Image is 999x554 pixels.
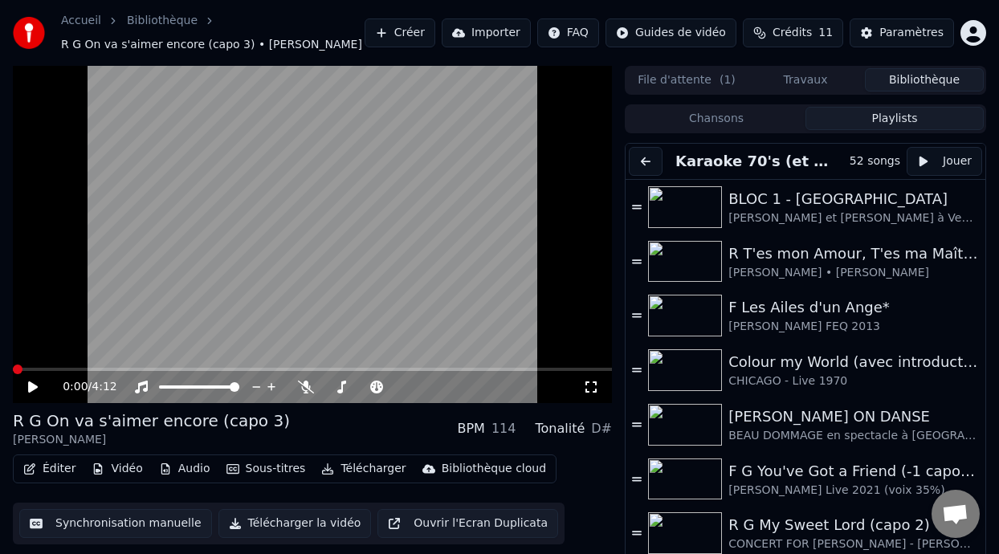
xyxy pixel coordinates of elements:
[17,458,82,480] button: Éditer
[627,107,805,130] button: Chansons
[728,373,979,389] div: CHICAGO - Live 1970
[669,150,841,173] button: Karaoke 70's (et 60's)
[61,37,362,53] span: R G On va s'aimer encore (capo 3) • [PERSON_NAME]
[537,18,599,47] button: FAQ
[315,458,412,480] button: Télécharger
[365,18,435,47] button: Créer
[720,72,736,88] span: ( 1 )
[728,514,979,536] div: R G My Sweet Lord (capo 2)
[728,242,979,265] div: R T'es mon Amour, T'es ma Maîtresse
[728,319,979,335] div: [PERSON_NAME] FEQ 2013
[627,68,746,92] button: File d'attente
[728,265,979,281] div: [PERSON_NAME] • [PERSON_NAME]
[591,419,612,438] div: D#
[606,18,736,47] button: Guides de vidéo
[377,509,558,538] button: Ouvrir l'Ecran Duplicata
[728,536,979,552] div: CONCERT FOR [PERSON_NAME] - [PERSON_NAME] son P [PERSON_NAME] R Star [PERSON_NAME] [PERSON_NAME] ...
[728,188,979,210] div: BLOC 1 - [GEOGRAPHIC_DATA]
[535,419,585,438] div: Tonalité
[13,17,45,49] img: youka
[13,432,290,448] div: [PERSON_NAME]
[818,25,833,41] span: 11
[728,351,979,373] div: Colour my World (avec introduction sur son origine)
[457,419,484,438] div: BPM
[13,409,290,432] div: R G On va s'aimer encore (capo 3)
[728,405,979,428] div: [PERSON_NAME] ON DANSE
[932,490,980,538] a: Ouvrir le chat
[442,461,546,477] div: Bibliothèque cloud
[153,458,217,480] button: Audio
[85,458,149,480] button: Vidéo
[728,483,979,499] div: [PERSON_NAME] Live 2021 (voix 35%)
[728,296,979,319] div: F Les Ailes d'un Ange*
[61,13,365,53] nav: breadcrumb
[127,13,198,29] a: Bibliothèque
[879,25,944,41] div: Paramètres
[850,18,954,47] button: Paramètres
[850,153,900,169] div: 52 songs
[728,428,979,444] div: BEAU DOMMAGE en spectacle à [GEOGRAPHIC_DATA] 1974
[442,18,531,47] button: Importer
[865,68,984,92] button: Bibliothèque
[907,147,982,176] button: Jouer
[743,18,843,47] button: Crédits11
[63,379,101,395] div: /
[773,25,812,41] span: Crédits
[61,13,101,29] a: Accueil
[491,419,516,438] div: 114
[220,458,312,480] button: Sous-titres
[63,379,88,395] span: 0:00
[728,210,979,226] div: [PERSON_NAME] et [PERSON_NAME] à Vedettes en direct 1978
[92,379,116,395] span: 4:12
[805,107,984,130] button: Playlists
[728,460,979,483] div: F G You've Got a Friend (-1 capo 1)
[19,509,212,538] button: Synchronisation manuelle
[746,68,865,92] button: Travaux
[218,509,372,538] button: Télécharger la vidéo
